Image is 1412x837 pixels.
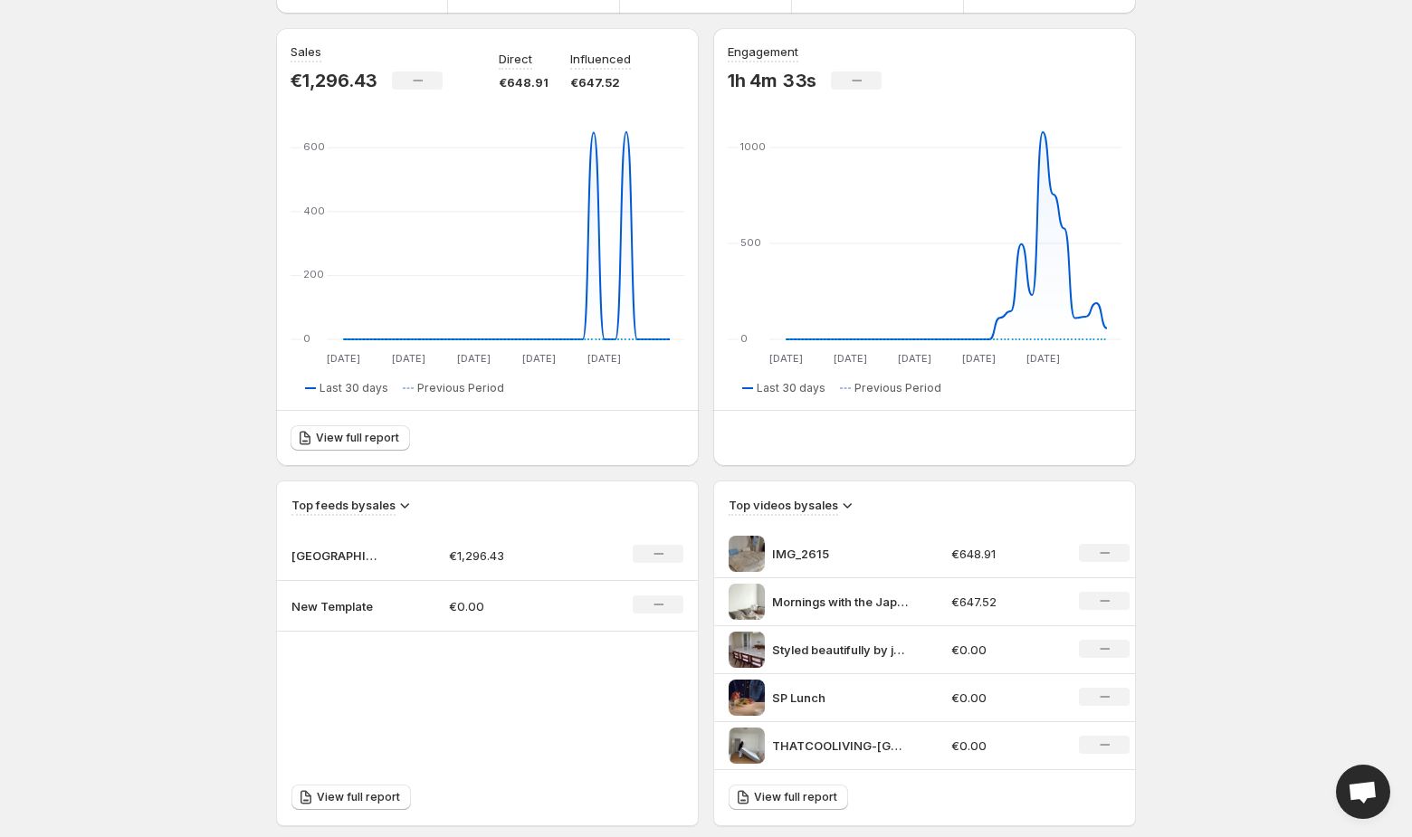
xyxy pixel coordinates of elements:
img: THATCOOLIVING-JAPAN-BED-KARUP [729,728,765,764]
text: 1000 [740,140,766,153]
text: 400 [303,204,325,217]
span: View full report [317,790,400,804]
p: €648.91 [499,73,549,91]
text: 200 [303,268,324,281]
p: €1,296.43 [291,70,377,91]
p: €0.00 [951,737,1058,755]
p: THATCOOLIVING-[GEOGRAPHIC_DATA]-BED-KARUP [772,737,908,755]
h3: Top videos by sales [729,496,838,514]
text: [DATE] [834,352,867,365]
img: SP Lunch [729,680,765,716]
p: Direct [499,50,532,68]
text: 0 [303,332,310,345]
text: 500 [740,236,761,249]
p: IMG_2615 [772,545,908,563]
p: €0.00 [449,597,577,615]
span: View full report [316,431,399,445]
h3: Engagement [728,43,798,61]
text: [DATE] [962,352,996,365]
p: €648.91 [951,545,1058,563]
h3: Sales [291,43,321,61]
p: 1h 4m 33s [728,70,816,91]
p: €1,296.43 [449,547,577,565]
a: Open chat [1336,765,1390,819]
text: [DATE] [392,352,425,365]
a: View full report [291,425,410,451]
span: View full report [754,790,837,804]
span: Previous Period [854,381,941,395]
p: €647.52 [951,593,1058,611]
text: 0 [740,332,748,345]
p: €0.00 [951,641,1058,659]
p: Mornings with the Japan Bed [772,593,908,611]
span: Previous Period [417,381,504,395]
p: SP Lunch [772,689,908,707]
img: IMG_2615 [729,536,765,572]
p: Styled beautifully by julesbyjules this [GEOGRAPHIC_DATA]-inspired dining set is made for long di... [772,641,908,659]
p: Influenced [570,50,631,68]
text: [DATE] [898,352,931,365]
h3: Top feeds by sales [291,496,396,514]
p: New Template [291,597,382,615]
p: [GEOGRAPHIC_DATA] Bed Feed [291,547,382,565]
text: 600 [303,140,325,153]
span: Last 30 days [320,381,388,395]
p: €647.52 [570,73,631,91]
img: Styled beautifully by julesbyjules this Chandigarh-inspired dining set is made for long dinners a... [729,632,765,668]
span: Last 30 days [757,381,825,395]
a: View full report [729,785,848,810]
p: €0.00 [951,689,1058,707]
text: [DATE] [587,352,621,365]
a: View full report [291,785,411,810]
text: [DATE] [1026,352,1060,365]
text: [DATE] [522,352,556,365]
text: [DATE] [769,352,803,365]
text: [DATE] [457,352,491,365]
text: [DATE] [327,352,360,365]
img: Mornings with the Japan Bed [729,584,765,620]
